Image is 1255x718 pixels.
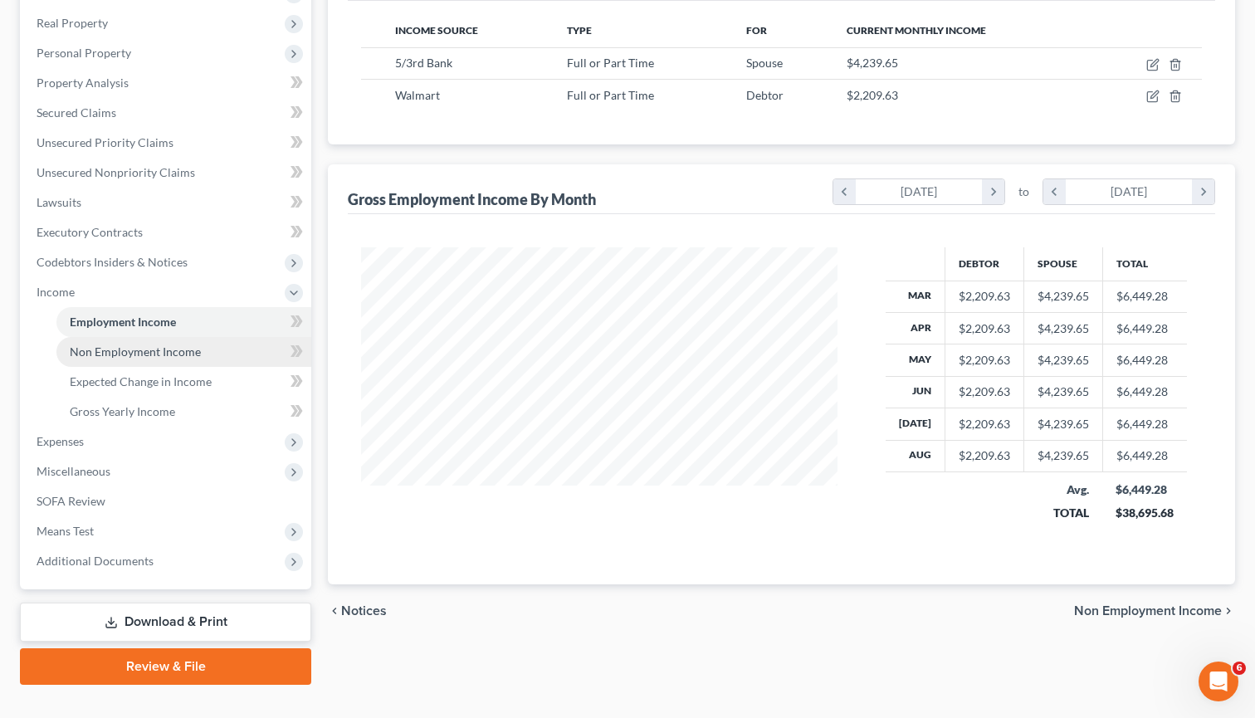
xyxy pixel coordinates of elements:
td: $6,449.28 [1102,281,1187,312]
span: $4,239.65 [847,56,898,70]
span: $2,209.63 [847,88,898,102]
div: $2,209.63 [959,320,1010,337]
a: Secured Claims [23,98,311,128]
th: Mar [886,281,945,312]
span: Personal Property [37,46,131,60]
div: $4,239.65 [1038,383,1089,400]
a: Lawsuits [23,188,311,217]
i: chevron_left [328,604,341,618]
th: Jun [886,376,945,408]
span: to [1018,183,1029,200]
th: [DATE] [886,408,945,440]
a: Review & File [20,648,311,685]
td: $6,449.28 [1102,344,1187,376]
div: $6,449.28 [1116,481,1174,498]
div: $2,209.63 [959,288,1010,305]
span: Property Analysis [37,76,129,90]
span: Miscellaneous [37,464,110,478]
div: $4,239.65 [1038,288,1089,305]
div: TOTAL [1037,505,1089,521]
a: Expected Change in Income [56,367,311,397]
span: Walmart [395,88,440,102]
div: $4,239.65 [1038,320,1089,337]
div: $4,239.65 [1038,352,1089,369]
i: chevron_left [1043,179,1066,204]
th: May [886,344,945,376]
span: Means Test [37,524,94,538]
span: 6 [1233,662,1246,675]
span: Current Monthly Income [847,24,986,37]
th: Apr [886,312,945,344]
span: Unsecured Priority Claims [37,135,173,149]
span: 5/3rd Bank [395,56,452,70]
span: Spouse [746,56,783,70]
div: $2,209.63 [959,352,1010,369]
span: Lawsuits [37,195,81,209]
span: Notices [341,604,387,618]
i: chevron_left [833,179,856,204]
span: Debtor [746,88,784,102]
span: For [746,24,767,37]
span: Employment Income [70,315,176,329]
span: Non Employment Income [1074,604,1222,618]
i: chevron_right [982,179,1004,204]
th: Aug [886,440,945,471]
span: Executory Contracts [37,225,143,239]
span: Full or Part Time [567,88,654,102]
span: Gross Yearly Income [70,404,175,418]
div: Avg. [1037,481,1089,498]
a: SOFA Review [23,486,311,516]
span: Expenses [37,434,84,448]
span: Full or Part Time [567,56,654,70]
th: Debtor [945,247,1023,281]
a: Executory Contracts [23,217,311,247]
a: Employment Income [56,307,311,337]
span: Secured Claims [37,105,116,120]
span: Non Employment Income [70,344,201,359]
a: Unsecured Priority Claims [23,128,311,158]
span: Type [567,24,592,37]
a: Download & Print [20,603,311,642]
a: Non Employment Income [56,337,311,367]
td: $6,449.28 [1102,312,1187,344]
div: $2,209.63 [959,383,1010,400]
div: $2,209.63 [959,416,1010,432]
td: $6,449.28 [1102,376,1187,408]
th: Total [1102,247,1187,281]
a: Gross Yearly Income [56,397,311,427]
span: Unsecured Nonpriority Claims [37,165,195,179]
span: Income Source [395,24,478,37]
iframe: Intercom live chat [1199,662,1238,701]
div: $4,239.65 [1038,416,1089,432]
td: $6,449.28 [1102,440,1187,471]
span: Income [37,285,75,299]
div: [DATE] [1066,179,1193,204]
a: Unsecured Nonpriority Claims [23,158,311,188]
button: Non Employment Income chevron_right [1074,604,1235,618]
span: SOFA Review [37,494,105,508]
span: Expected Change in Income [70,374,212,388]
div: $4,239.65 [1038,447,1089,464]
div: Gross Employment Income By Month [348,189,596,209]
span: Additional Documents [37,554,154,568]
div: $2,209.63 [959,447,1010,464]
div: [DATE] [856,179,983,204]
i: chevron_right [1192,179,1214,204]
td: $6,449.28 [1102,408,1187,440]
th: Spouse [1023,247,1102,281]
button: chevron_left Notices [328,604,387,618]
i: chevron_right [1222,604,1235,618]
span: Real Property [37,16,108,30]
span: Codebtors Insiders & Notices [37,255,188,269]
a: Property Analysis [23,68,311,98]
div: $38,695.68 [1116,505,1174,521]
